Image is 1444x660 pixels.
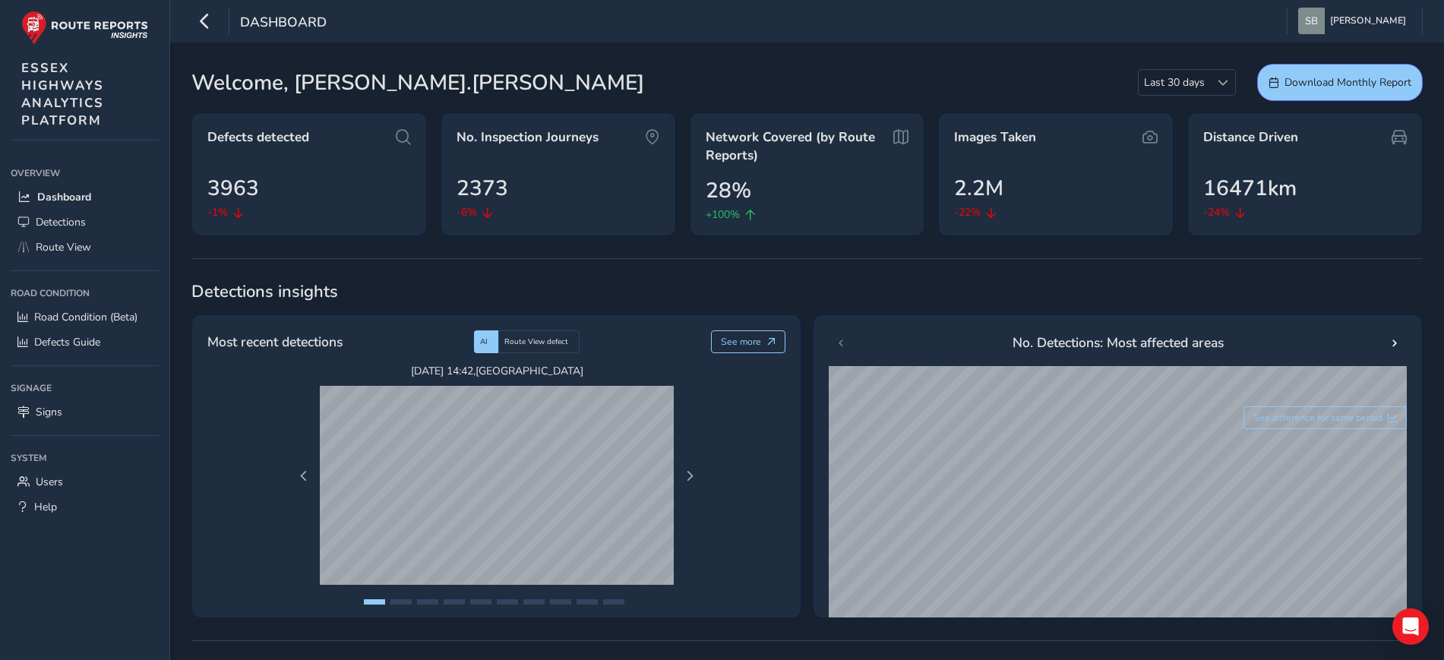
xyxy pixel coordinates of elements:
[498,330,580,353] div: Route View defect
[36,405,62,419] span: Signs
[706,207,740,223] span: +100%
[207,128,309,147] span: Defects detected
[1284,75,1411,90] span: Download Monthly Report
[11,235,159,260] a: Route View
[1298,8,1411,34] button: [PERSON_NAME]
[34,500,57,514] span: Help
[191,280,1423,303] span: Detections insights
[11,305,159,330] a: Road Condition (Beta)
[11,469,159,494] a: Users
[1298,8,1325,34] img: diamond-layout
[444,599,465,605] button: Page 4
[11,399,159,425] a: Signs
[1203,128,1298,147] span: Distance Driven
[36,215,86,229] span: Detections
[34,310,137,324] span: Road Condition (Beta)
[1330,8,1406,34] span: [PERSON_NAME]
[11,282,159,305] div: Road Condition
[504,336,568,347] span: Route View defect
[36,475,63,489] span: Users
[711,330,786,353] button: See more
[457,204,477,220] span: -6%
[11,447,159,469] div: System
[550,599,571,605] button: Page 8
[293,466,314,487] button: Previous Page
[36,240,91,254] span: Route View
[240,13,327,34] span: Dashboard
[1203,172,1297,204] span: 16471km
[11,162,159,185] div: Overview
[523,599,545,605] button: Page 7
[603,599,624,605] button: Page 10
[470,599,491,605] button: Page 5
[1243,406,1408,429] button: See difference for same period
[364,599,385,605] button: Page 1
[34,335,100,349] span: Defects Guide
[1203,204,1230,220] span: -24%
[1257,64,1423,101] button: Download Monthly Report
[207,172,259,204] span: 3963
[37,190,91,204] span: Dashboard
[207,204,228,220] span: -1%
[207,332,343,352] span: Most recent detections
[577,599,598,605] button: Page 9
[11,377,159,399] div: Signage
[706,128,889,164] span: Network Covered (by Route Reports)
[474,330,498,353] div: AI
[11,330,159,355] a: Defects Guide
[417,599,438,605] button: Page 3
[954,172,1003,204] span: 2.2M
[497,599,518,605] button: Page 6
[390,599,412,605] button: Page 2
[679,466,700,487] button: Next Page
[21,11,148,45] img: rr logo
[1139,70,1210,95] span: Last 30 days
[11,494,159,519] a: Help
[320,364,674,378] span: [DATE] 14:42 , [GEOGRAPHIC_DATA]
[1013,333,1224,352] span: No. Detections: Most affected areas
[11,185,159,210] a: Dashboard
[721,336,761,348] span: See more
[21,59,104,129] span: ESSEX HIGHWAYS ANALYTICS PLATFORM
[457,172,508,204] span: 2373
[457,128,599,147] span: No. Inspection Journeys
[191,67,644,99] span: Welcome, [PERSON_NAME].[PERSON_NAME]
[1253,412,1382,424] span: See difference for same period
[706,175,751,207] span: 28%
[480,336,488,347] span: AI
[11,210,159,235] a: Detections
[1392,608,1429,645] div: Open Intercom Messenger
[954,128,1036,147] span: Images Taken
[954,204,981,220] span: -22%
